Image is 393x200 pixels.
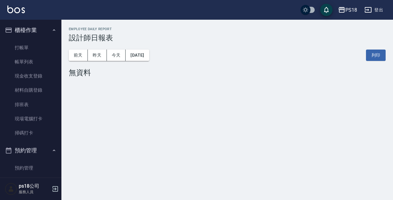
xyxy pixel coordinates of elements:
a: 打帳單 [2,41,59,55]
a: 材料自購登錄 [2,83,59,97]
a: 單日預約紀錄 [2,175,59,189]
button: 前天 [69,50,88,61]
button: 今天 [107,50,126,61]
button: 昨天 [88,50,107,61]
img: Logo [7,6,25,13]
button: [DATE] [126,50,149,61]
a: 帳單列表 [2,55,59,69]
button: 列印 [366,50,386,61]
a: 現場電腦打卡 [2,112,59,126]
a: 現金收支登錄 [2,69,59,83]
button: save [320,4,333,16]
h5: ps18公司 [19,183,50,189]
a: 排班表 [2,98,59,112]
h3: 設計師日報表 [69,34,386,42]
div: PS18 [345,6,357,14]
a: 掃碼打卡 [2,126,59,140]
button: PS18 [336,4,360,16]
button: 預約管理 [2,142,59,158]
button: 櫃檯作業 [2,22,59,38]
div: 無資料 [69,68,386,77]
img: Person [5,183,17,195]
a: 預約管理 [2,161,59,175]
button: 登出 [362,4,386,16]
p: 服務人員 [19,189,50,195]
h2: Employee Daily Report [69,27,386,31]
